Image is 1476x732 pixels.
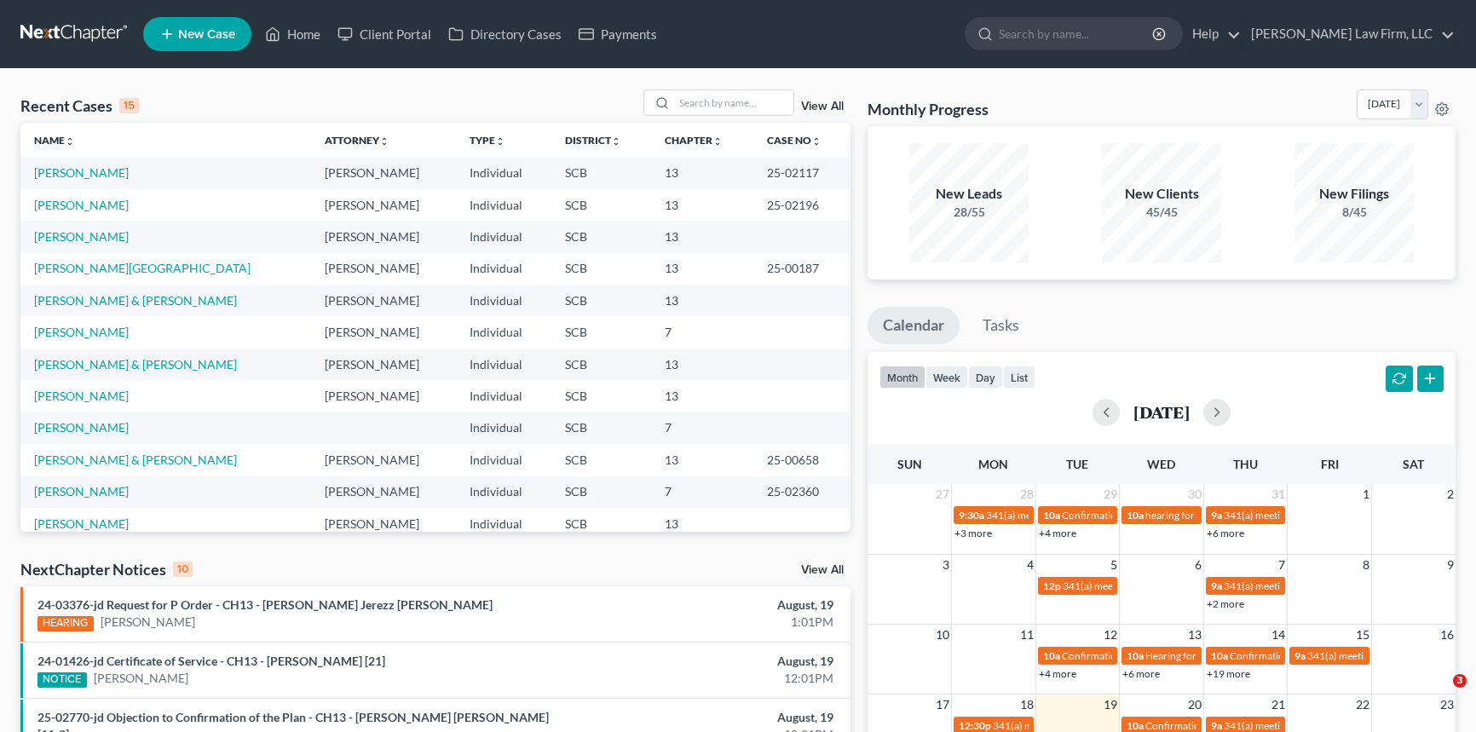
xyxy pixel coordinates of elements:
[1277,555,1287,575] span: 7
[801,101,844,112] a: View All
[119,98,139,113] div: 15
[1211,509,1222,522] span: 9a
[1062,649,1347,662] span: Confirmation Hearing for [PERSON_NAME] & [PERSON_NAME]
[456,316,551,348] td: Individual
[37,616,94,631] div: HEARING
[1127,649,1144,662] span: 10a
[34,389,129,403] a: [PERSON_NAME]
[1418,674,1459,715] iframe: Intercom live chat
[1354,695,1371,715] span: 22
[1361,484,1371,504] span: 1
[329,19,440,49] a: Client Portal
[311,508,456,539] td: [PERSON_NAME]
[551,349,651,380] td: SCB
[968,366,1003,389] button: day
[565,134,621,147] a: Districtunfold_more
[753,253,850,285] td: 25-00187
[456,508,551,539] td: Individual
[470,134,505,147] a: Typeunfold_more
[20,95,139,116] div: Recent Cases
[1211,579,1222,592] span: 9a
[1122,667,1160,680] a: +6 more
[456,253,551,285] td: Individual
[1043,509,1060,522] span: 10a
[579,709,833,726] div: August, 19
[34,420,129,435] a: [PERSON_NAME]
[1230,649,1437,662] span: Confirmation Hearing for La [PERSON_NAME]
[1145,719,1326,732] span: Confirmation Date for [PERSON_NAME]
[456,380,551,412] td: Individual
[1211,719,1222,732] span: 9a
[674,90,793,115] input: Search by name...
[101,614,195,631] a: [PERSON_NAME]
[456,157,551,188] td: Individual
[934,695,951,715] span: 17
[941,555,951,575] span: 3
[993,719,1157,732] span: 341(a) meeting for [PERSON_NAME]
[1294,184,1414,204] div: New Filings
[311,444,456,476] td: [PERSON_NAME]
[456,349,551,380] td: Individual
[551,253,651,285] td: SCB
[311,476,456,508] td: [PERSON_NAME]
[1354,625,1371,645] span: 15
[551,285,651,316] td: SCB
[1270,625,1287,645] span: 14
[868,99,989,119] h3: Monthly Progress
[879,366,925,389] button: month
[1403,457,1424,471] span: Sat
[1066,457,1088,471] span: Tue
[934,625,951,645] span: 10
[651,221,752,252] td: 13
[311,285,456,316] td: [PERSON_NAME]
[1211,649,1228,662] span: 10a
[1062,509,1257,522] span: Confirmation Hearing for [PERSON_NAME]
[311,349,456,380] td: [PERSON_NAME]
[37,654,385,668] a: 24-01426-jd Certificate of Service - CH13 - [PERSON_NAME] [21]
[34,325,129,339] a: [PERSON_NAME]
[34,229,129,244] a: [PERSON_NAME]
[311,253,456,285] td: [PERSON_NAME]
[959,719,991,732] span: 12:30p
[1207,667,1250,680] a: +19 more
[651,285,752,316] td: 13
[456,476,551,508] td: Individual
[1109,555,1119,575] span: 5
[311,316,456,348] td: [PERSON_NAME]
[34,484,129,499] a: [PERSON_NAME]
[651,189,752,221] td: 13
[1307,649,1472,662] span: 341(a) meeting for [PERSON_NAME]
[1145,509,1277,522] span: hearing for [PERSON_NAME]
[551,380,651,412] td: SCB
[325,134,389,147] a: Attorneyunfold_more
[1186,484,1203,504] span: 30
[570,19,666,49] a: Payments
[579,670,833,687] div: 12:01PM
[1063,579,1227,592] span: 341(a) meeting for [PERSON_NAME]
[651,412,752,444] td: 7
[311,189,456,221] td: [PERSON_NAME]
[665,134,723,147] a: Chapterunfold_more
[986,509,1241,522] span: 341(a) meeting for [PERSON_NAME] & [PERSON_NAME]
[954,527,992,539] a: +3 more
[173,562,193,577] div: 10
[1445,555,1456,575] span: 9
[551,157,651,188] td: SCB
[1361,555,1371,575] span: 8
[925,366,968,389] button: week
[1193,555,1203,575] span: 6
[20,559,193,579] div: NextChapter Notices
[651,508,752,539] td: 13
[999,18,1155,49] input: Search by name...
[1003,366,1035,389] button: list
[1102,204,1221,221] div: 45/45
[1102,695,1119,715] span: 19
[1321,457,1339,471] span: Fri
[753,476,850,508] td: 25-02360
[579,614,833,631] div: 1:01PM
[1147,457,1175,471] span: Wed
[1018,695,1035,715] span: 18
[1102,184,1221,204] div: New Clients
[1207,597,1244,610] a: +2 more
[34,165,129,180] a: [PERSON_NAME]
